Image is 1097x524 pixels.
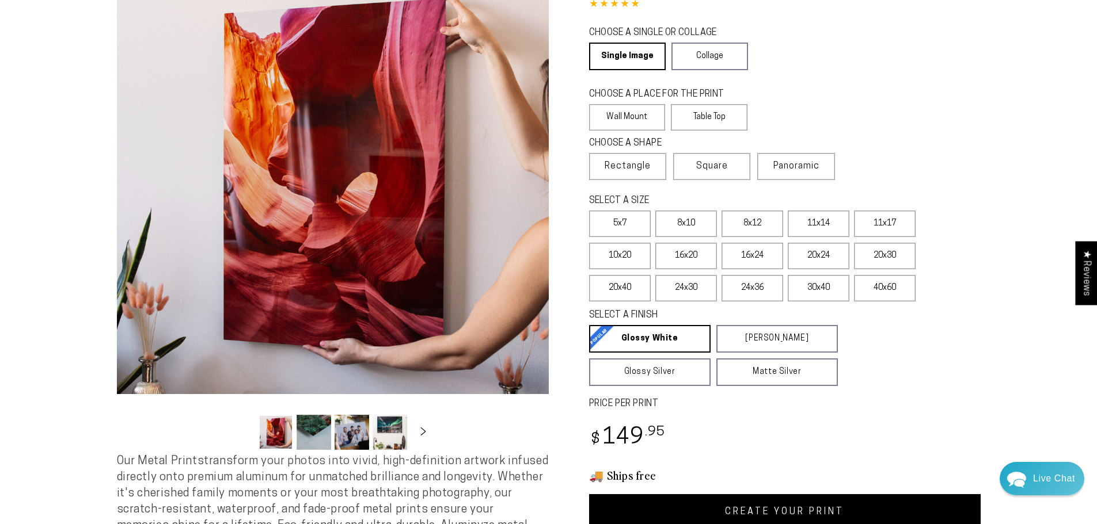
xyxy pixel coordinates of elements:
label: 8x10 [655,211,717,237]
div: Click to open Judge.me floating reviews tab [1075,241,1097,305]
label: 24x36 [722,275,783,301]
bdi: 149 [589,427,666,449]
legend: CHOOSE A PLACE FOR THE PRINT [589,88,737,101]
button: Load image 3 in gallery view [335,415,369,450]
a: Matte Silver [716,358,838,386]
span: Square [696,159,728,173]
a: Glossy White [589,325,711,353]
span: Panoramic [773,162,819,171]
label: 24x30 [655,275,717,301]
div: Contact Us Directly [1033,462,1075,495]
a: Glossy Silver [589,358,711,386]
label: 16x24 [722,243,783,269]
a: Collage [671,43,748,70]
label: Wall Mount [589,104,666,131]
legend: SELECT A FINISH [589,309,810,322]
label: 11x14 [788,211,849,237]
legend: SELECT A SIZE [589,194,819,208]
button: Slide right [411,419,436,445]
label: 30x40 [788,275,849,301]
a: Single Image [589,43,666,70]
div: Chat widget toggle [1000,462,1084,495]
label: 20x24 [788,243,849,269]
button: Slide left [230,419,255,445]
span: Rectangle [605,159,651,173]
label: Table Top [671,104,747,131]
button: Load image 2 in gallery view [297,415,331,450]
label: 40x60 [854,275,916,301]
label: 16x20 [655,243,717,269]
label: 11x17 [854,211,916,237]
a: [PERSON_NAME] [716,325,838,353]
h3: 🚚 Ships free [589,468,981,483]
span: $ [591,432,601,447]
label: 5x7 [589,211,651,237]
label: 20x40 [589,275,651,301]
sup: .95 [645,426,666,439]
label: PRICE PER PRINT [589,397,981,411]
label: 20x30 [854,243,916,269]
legend: CHOOSE A SHAPE [589,137,739,150]
button: Load image 1 in gallery view [259,415,293,450]
label: 10x20 [589,243,651,269]
button: Load image 4 in gallery view [373,415,407,450]
legend: CHOOSE A SINGLE OR COLLAGE [589,26,738,40]
label: 8x12 [722,211,783,237]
